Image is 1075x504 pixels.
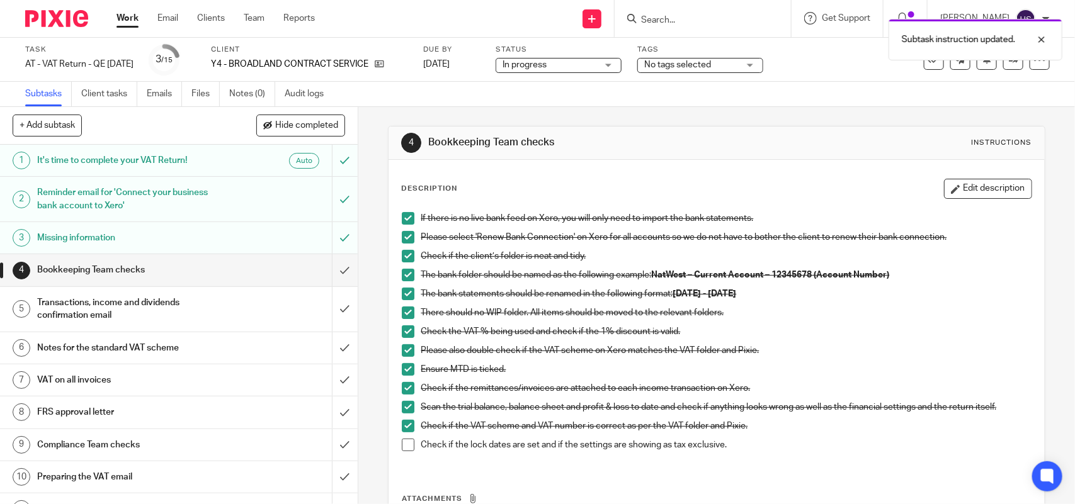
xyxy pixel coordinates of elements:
h1: FRS approval letter [37,403,225,422]
div: 8 [13,403,30,421]
div: 10 [13,468,30,486]
a: Audit logs [285,82,333,106]
p: Y4 - BROADLAND CONTRACT SERVICES LTD [211,58,368,70]
a: Notes (0) [229,82,275,106]
label: Status [496,45,622,55]
p: Please select 'Renew Bank Connection' on Xero for all accounts so we do not have to bother the cl... [421,231,1031,244]
div: 3 [156,52,173,67]
p: The bank folder should be named as the following example: [421,269,1031,281]
a: Work [117,12,139,25]
h1: Missing information [37,228,225,247]
div: 2 [13,191,30,208]
h1: Transactions, income and dividends confirmation email [37,293,225,325]
a: Client tasks [81,82,137,106]
p: Check if the remittances/invoices are attached to each income transaction on Xero. [421,382,1031,395]
a: Reports [283,12,315,25]
img: svg%3E [1016,9,1036,29]
h1: Reminder email for 'Connect your business bank account to Xero' [37,183,225,215]
p: There should no WIP folder. All items should be moved to the relevant folders. [421,306,1031,319]
div: 6 [13,339,30,357]
div: 4 [401,133,421,153]
div: Instructions [972,138,1032,148]
p: The bank statements should be renamed in the following format: [421,288,1031,300]
a: Team [244,12,264,25]
label: Task [25,45,134,55]
small: /15 [162,57,173,64]
label: Due by [423,45,480,55]
span: In progress [503,60,547,69]
div: 7 [13,371,30,389]
label: Client [211,45,407,55]
button: + Add subtask [13,115,82,136]
h1: It's time to complete your VAT Return! [37,151,225,170]
img: Pixie [25,10,88,27]
div: 9 [13,436,30,454]
a: Subtasks [25,82,72,106]
div: 1 [13,152,30,169]
p: Ensure MTD is ticked. [421,363,1031,376]
p: Check if the VAT scheme and VAT number is correct as per the VAT folder and Pixie. [421,420,1031,432]
div: AT - VAT Return - QE [DATE] [25,58,134,70]
a: Emails [147,82,182,106]
p: Check if the client’s folder is neat and tidy. [421,250,1031,262]
span: No tags selected [644,60,711,69]
div: Auto [289,153,319,169]
div: 5 [13,300,30,318]
span: Attachments [402,495,462,502]
p: Subtask instruction updated. [902,33,1015,46]
p: Check the VAT % being used and check if the 1% discount is valid. [421,325,1031,338]
h1: VAT on all invoices [37,371,225,389]
h1: Bookkeeping Team checks [428,136,744,149]
h1: Notes for the standard VAT scheme [37,339,225,357]
div: AT - VAT Return - QE 30-09-2025 [25,58,134,70]
h1: Bookkeeping Team checks [37,260,225,279]
p: If there is no live bank feed on Xero, you will only need to import the bank statements. [421,212,1031,225]
span: [DATE] [423,60,450,69]
h1: Preparing the VAT email [37,468,225,486]
button: Edit description [944,179,1032,199]
button: Hide completed [256,115,345,136]
span: Hide completed [275,121,338,131]
strong: [DATE] - [DATE] [673,289,736,298]
p: Description [401,184,457,194]
p: Scan the trial balance, balance sheet and profit & loss to date and check if anything looks wrong... [421,401,1031,413]
div: 3 [13,229,30,247]
p: Check if the lock dates are set and if the settings are showing as tax exclusive. [421,439,1031,451]
h1: Compliance Team checks [37,435,225,454]
a: Files [191,82,220,106]
p: Please also double check if the VAT scheme on Xero matches the VAT folder and Pixie. [421,344,1031,357]
a: Clients [197,12,225,25]
a: Email [157,12,178,25]
strong: NatWest – Current Account – 12345678 (Account Number) [651,271,889,279]
div: 4 [13,262,30,279]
